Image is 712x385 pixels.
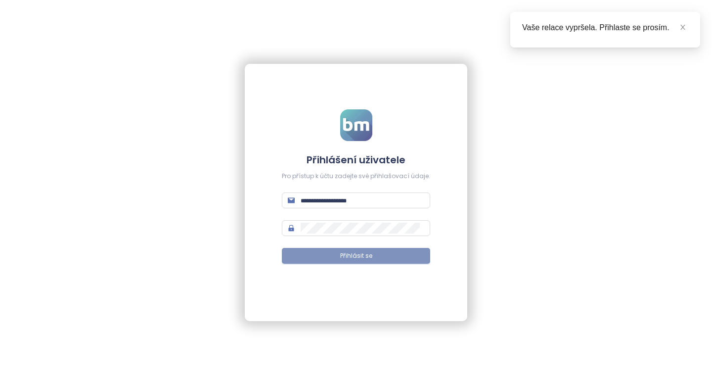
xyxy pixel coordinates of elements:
div: Vaše relace vypršela. Přihlaste se prosím. [522,22,688,34]
h4: Přihlášení uživatele [282,153,430,167]
img: logo [340,109,372,141]
span: close [679,24,686,31]
button: Přihlásit se [282,248,430,264]
span: mail [288,197,295,204]
span: Přihlásit se [340,251,372,261]
div: Pro přístup k účtu zadejte své přihlašovací údaje. [282,172,430,181]
span: lock [288,225,295,232]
